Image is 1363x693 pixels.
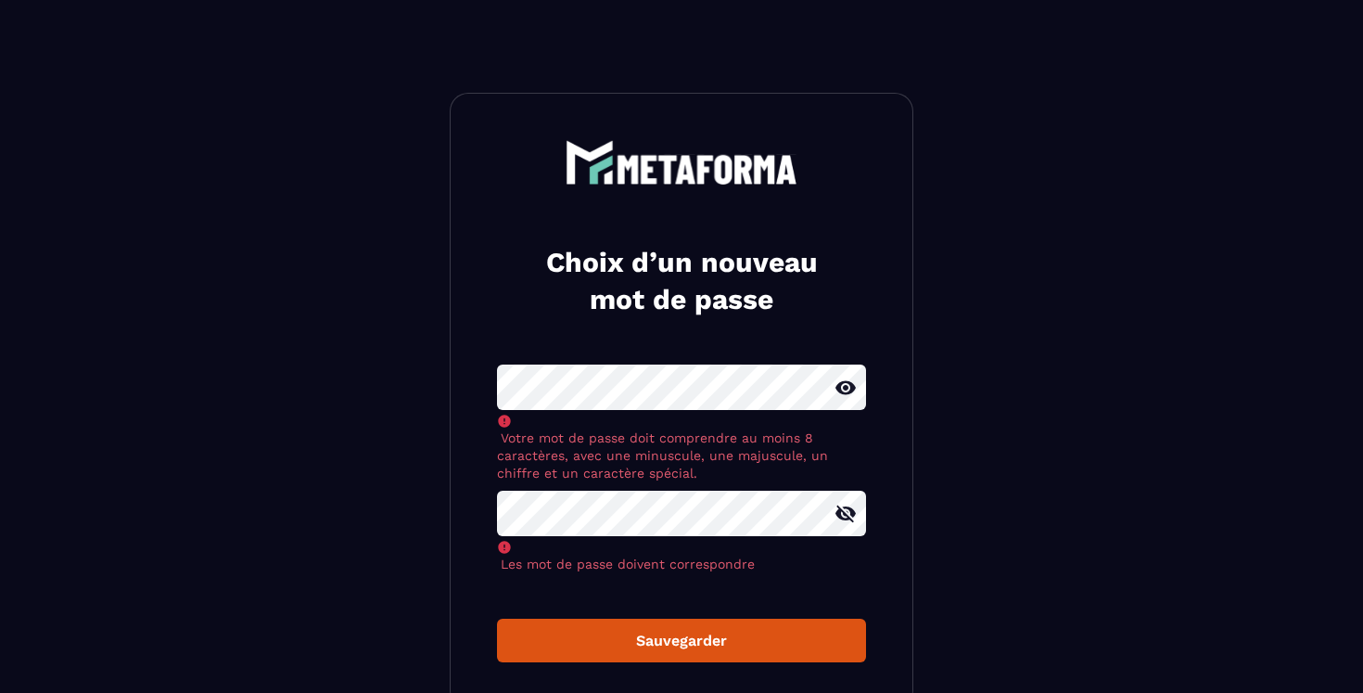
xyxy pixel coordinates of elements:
h2: Choix d’un nouveau mot de passe [519,244,844,318]
span: Votre mot de passe doit comprendre au moins 8 caractères, avec une minuscule, une majuscule, un c... [497,430,828,481]
img: logo [566,140,797,185]
span: Les mot de passe doivent correspondre [501,557,755,571]
div: Sauvegarder [512,632,851,649]
button: Sauvegarder [497,619,866,662]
